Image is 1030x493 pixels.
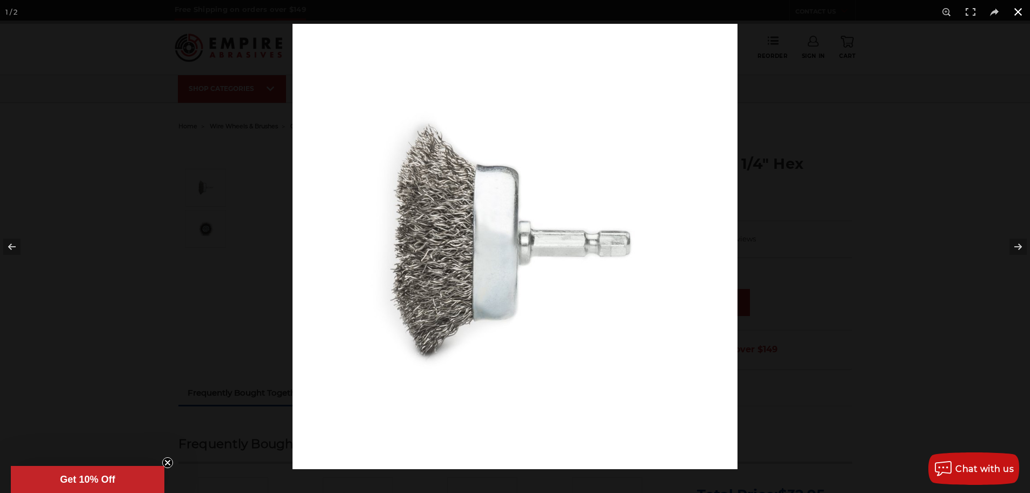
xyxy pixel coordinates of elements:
div: Get 10% OffClose teaser [11,466,164,493]
button: Close teaser [162,457,173,468]
span: Chat with us [955,464,1014,474]
button: Chat with us [928,452,1019,485]
button: Next (arrow right) [992,220,1030,274]
img: 2-inch_Crimped_Cup_Brush_193220B__83280.1570196753.jpg [293,24,737,469]
span: Get 10% Off [60,474,115,485]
